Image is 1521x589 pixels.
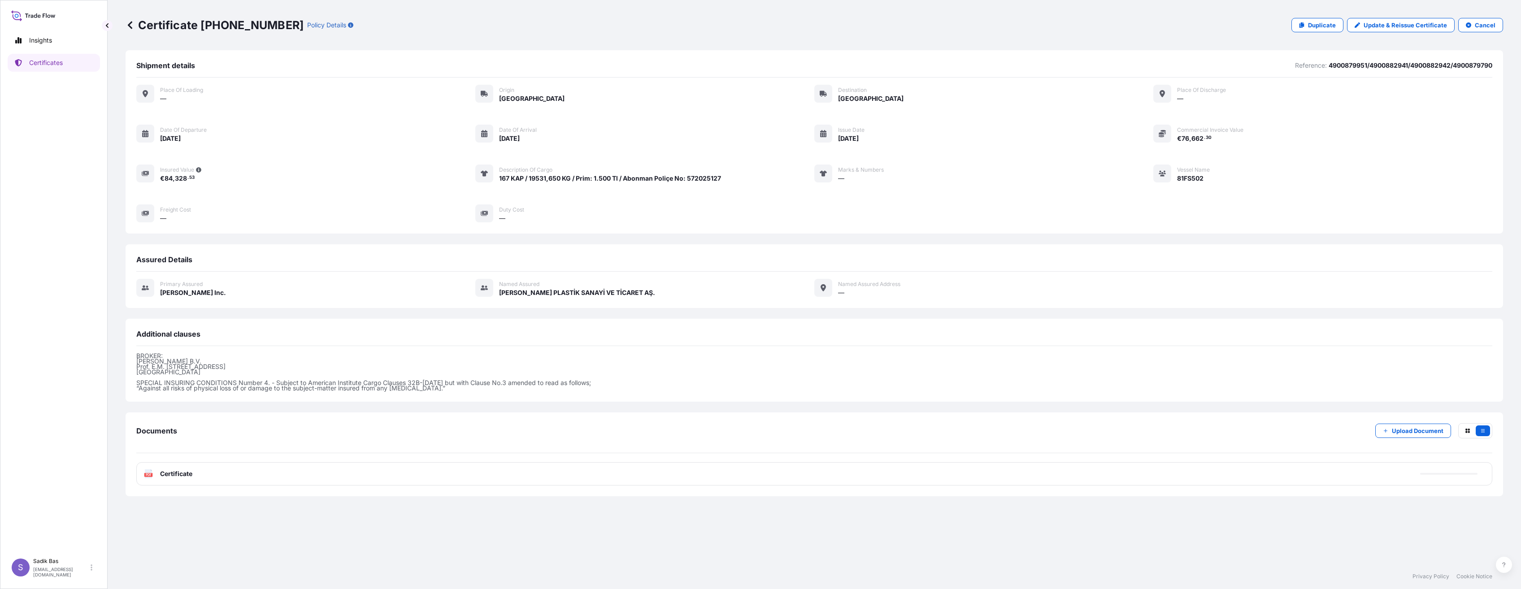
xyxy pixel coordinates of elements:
[136,329,200,338] span: Additional clauses
[838,166,884,173] span: Marks & Numbers
[136,61,195,70] span: Shipment details
[1177,174,1204,183] span: 81FS502
[29,58,63,67] p: Certificates
[838,94,904,103] span: [GEOGRAPHIC_DATA]
[160,134,181,143] span: [DATE]
[18,563,23,572] span: S
[1329,61,1492,70] p: 4900879951/4900882941/4900882942/4900879790
[838,174,844,183] span: —
[160,281,203,288] span: Primary assured
[499,281,539,288] span: Named Assured
[1347,18,1455,32] a: Update & Reissue Certificate
[126,18,304,32] p: Certificate [PHONE_NUMBER]
[1177,135,1182,142] span: €
[187,176,189,179] span: .
[160,288,226,297] span: [PERSON_NAME] Inc.
[160,206,191,213] span: Freight Cost
[1412,573,1449,580] a: Privacy Policy
[499,94,565,103] span: [GEOGRAPHIC_DATA]
[33,558,89,565] p: Sadik Bas
[1392,426,1443,435] p: Upload Document
[1206,136,1212,139] span: 30
[1458,18,1503,32] button: Cancel
[1177,166,1210,173] span: Vessel Name
[173,175,175,182] span: ,
[1291,18,1343,32] a: Duplicate
[1475,21,1495,30] p: Cancel
[33,567,89,577] p: [EMAIL_ADDRESS][DOMAIN_NAME]
[1191,135,1204,142] span: 662
[175,175,187,182] span: 328
[499,214,505,223] span: —
[160,87,203,94] span: Place of Loading
[165,175,173,182] span: 84
[136,255,192,264] span: Assured Details
[1177,126,1243,134] span: Commercial Invoice Value
[499,174,721,183] span: 167 KAP / 19531,650 KG / Prim: 1.500 Tl / Abonman Poliçe No: 572025127
[29,36,52,45] p: Insights
[160,175,165,182] span: €
[838,281,900,288] span: Named Assured Address
[160,214,166,223] span: —
[160,166,194,173] span: Insured Value
[1204,136,1205,139] span: .
[1364,21,1447,30] p: Update & Reissue Certificate
[160,469,192,478] span: Certificate
[1456,573,1492,580] a: Cookie Notice
[499,126,537,134] span: Date of arrival
[1177,94,1183,103] span: —
[1295,61,1327,70] p: Reference:
[499,288,655,297] span: [PERSON_NAME] PLASTİK SANAYİ VE TİCARET AŞ.
[838,134,859,143] span: [DATE]
[160,94,166,103] span: —
[146,473,152,476] text: PDF
[1308,21,1336,30] p: Duplicate
[160,126,207,134] span: Date of departure
[499,134,520,143] span: [DATE]
[1375,424,1451,438] button: Upload Document
[1182,135,1189,142] span: 76
[136,426,177,435] span: Documents
[189,176,195,179] span: 53
[838,126,865,134] span: Issue Date
[8,54,100,72] a: Certificates
[499,206,524,213] span: Duty Cost
[499,87,514,94] span: Origin
[838,87,867,94] span: Destination
[8,31,100,49] a: Insights
[1177,87,1226,94] span: Place of discharge
[499,166,552,173] span: Description of cargo
[838,288,844,297] span: —
[136,353,1492,391] p: BROKER: [PERSON_NAME] B.V. Prof. E.M. [STREET_ADDRESS] [GEOGRAPHIC_DATA] SPECIAL INSURING CONDITI...
[1189,135,1191,142] span: ,
[307,21,346,30] p: Policy Details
